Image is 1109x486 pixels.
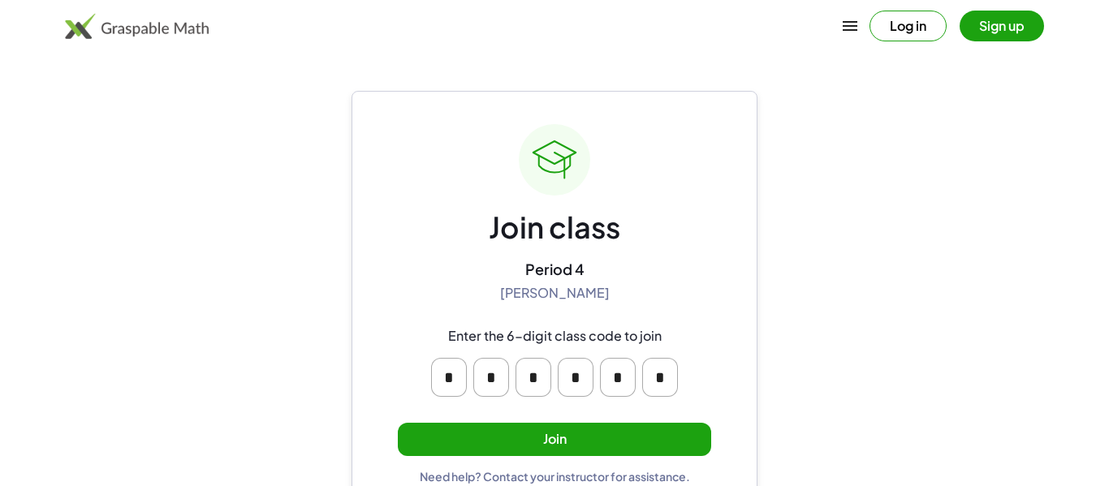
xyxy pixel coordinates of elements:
div: Period 4 [525,260,585,278]
button: Join [398,423,711,456]
div: Join class [489,209,620,247]
button: Log in [870,11,947,41]
div: Need help? Contact your instructor for assistance. [420,469,690,484]
button: Sign up [960,11,1044,41]
div: Enter the 6-digit class code to join [448,328,662,345]
div: [PERSON_NAME] [500,285,610,302]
